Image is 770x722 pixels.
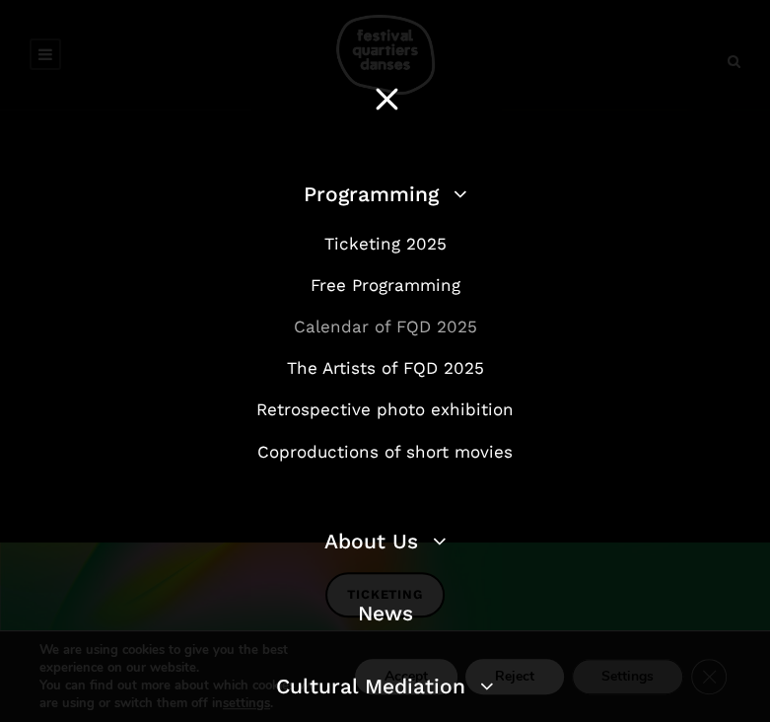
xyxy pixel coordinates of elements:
[304,181,467,206] a: Programming
[311,275,460,295] a: Free Programming
[287,358,484,378] a: The Artists of FQD 2025
[324,234,447,253] a: Ticketing 2025
[358,601,413,625] a: News
[276,674,494,698] a: Cultural Mediation
[257,442,513,462] a: Coproductions of short movies
[294,317,477,336] a: Calendar of FQD 2025
[256,399,514,419] a: Retrospective photo exhibition
[324,529,447,553] a: About Us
